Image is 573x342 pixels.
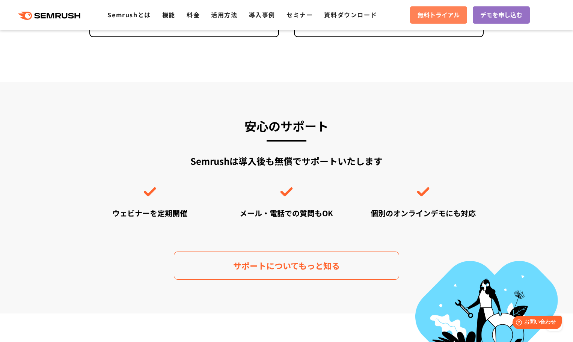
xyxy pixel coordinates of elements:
[174,252,399,280] a: サポートについてもっと知る
[506,313,565,334] iframe: Help widget launcher
[211,10,237,19] a: 活用方法
[410,6,467,24] a: 無料トライアル
[324,10,377,19] a: 資料ダウンロード
[107,10,151,19] a: Semrushとは
[233,259,340,272] span: サポートについてもっと知る
[480,10,522,20] span: デモを申し込む
[226,208,347,218] div: メール・電話での質問もOK
[89,208,210,218] div: ウェビナーを定期開催
[249,10,275,19] a: 導入事例
[89,154,484,218] div: Semrushは導入後も無償でサポートいたします
[89,116,484,136] h3: 安心のサポート
[162,10,175,19] a: 機能
[363,208,484,218] div: 個別のオンラインデモにも対応
[187,10,200,19] a: 料金
[418,10,460,20] span: 無料トライアル
[473,6,530,24] a: デモを申し込む
[286,10,313,19] a: セミナー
